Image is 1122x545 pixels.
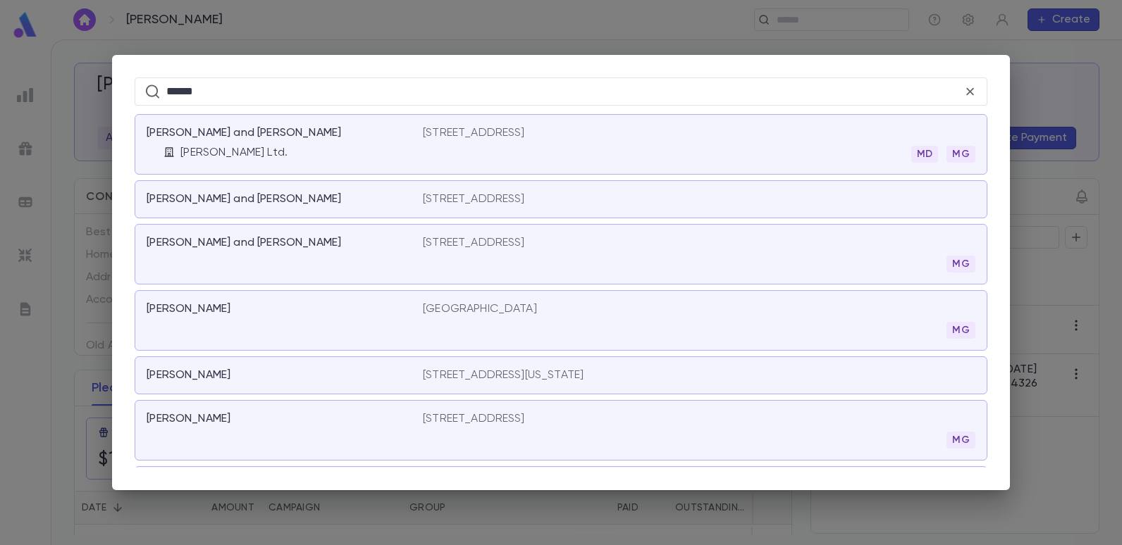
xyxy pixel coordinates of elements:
p: [PERSON_NAME] and [PERSON_NAME] [147,192,341,206]
p: [PERSON_NAME] Ltd. [180,146,288,160]
p: [PERSON_NAME] and [PERSON_NAME] [147,126,341,140]
p: [STREET_ADDRESS] [423,412,525,426]
span: MD [911,149,938,160]
span: MG [947,434,975,446]
p: [STREET_ADDRESS] [423,126,525,140]
span: MG [947,325,975,336]
p: [PERSON_NAME] [147,302,230,316]
p: [STREET_ADDRESS] [423,192,525,206]
p: [PERSON_NAME] [147,368,230,382]
p: [STREET_ADDRESS] [423,236,525,250]
span: MG [947,258,975,270]
p: [PERSON_NAME] and [PERSON_NAME] [147,236,341,250]
p: [GEOGRAPHIC_DATA] [423,302,537,316]
p: [STREET_ADDRESS][US_STATE] [423,368,584,382]
p: [PERSON_NAME] [147,412,230,426]
span: MG [947,149,975,160]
